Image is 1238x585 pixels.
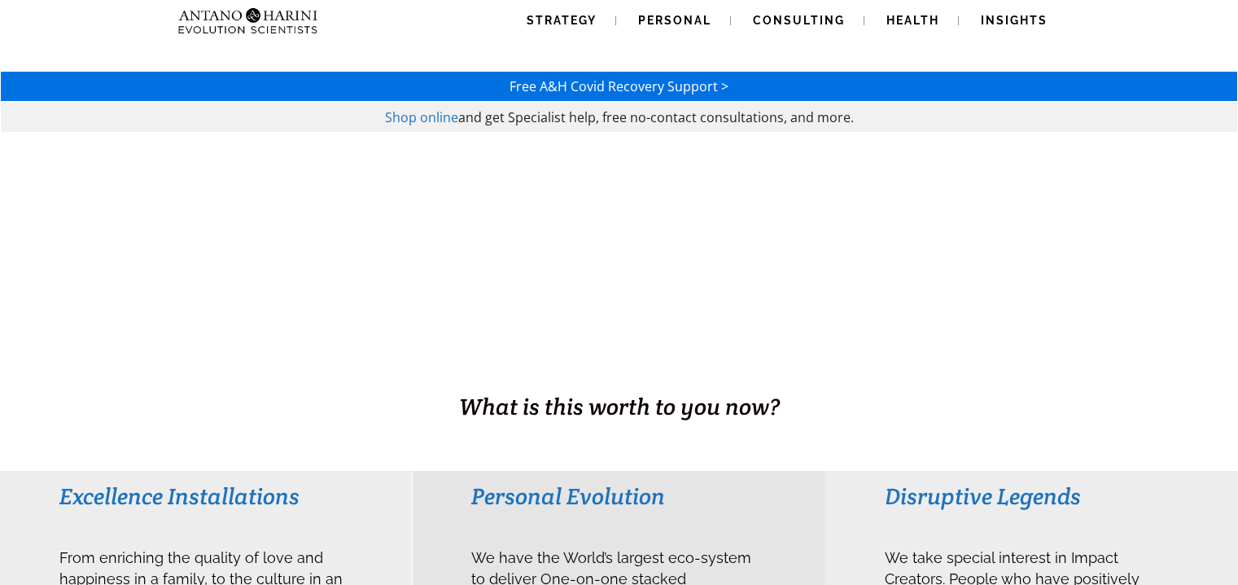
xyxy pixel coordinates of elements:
[753,14,845,27] span: Consulting
[385,108,458,126] a: Shop online
[638,14,711,27] span: Personal
[2,356,1236,390] h1: BUSINESS. HEALTH. Family. Legacy
[471,482,765,511] h3: Personal Evolution
[59,482,353,511] h3: Excellence Installations
[886,14,939,27] span: Health
[510,77,728,95] a: Free A&H Covid Recovery Support >
[458,108,854,126] span: and get Specialist help, free no-contact consultations, and more.
[459,392,780,421] span: What is this worth to you now?
[885,482,1179,511] h3: Disruptive Legends
[981,14,1048,27] span: Insights
[527,14,597,27] span: Strategy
